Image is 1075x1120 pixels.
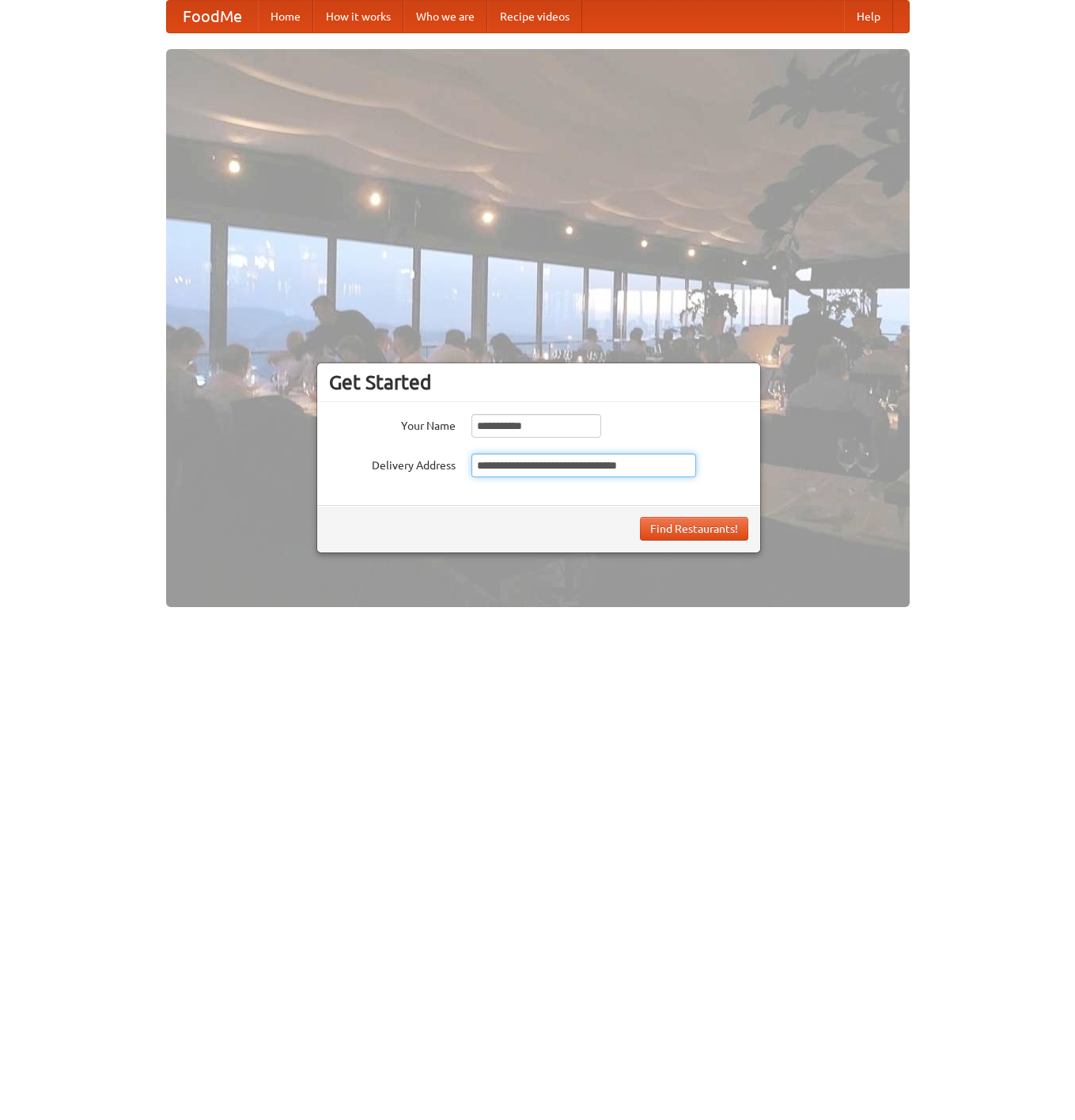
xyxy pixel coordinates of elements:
a: Recipe videos [487,1,582,32]
a: Home [258,1,313,32]
label: Delivery Address [329,454,456,473]
a: Who we are [403,1,487,32]
h3: Get Started [329,370,748,394]
button: Find Restaurants! [640,517,748,541]
a: How it works [313,1,403,32]
label: Your Name [329,414,456,434]
a: Help [844,1,893,32]
a: FoodMe [167,1,258,32]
